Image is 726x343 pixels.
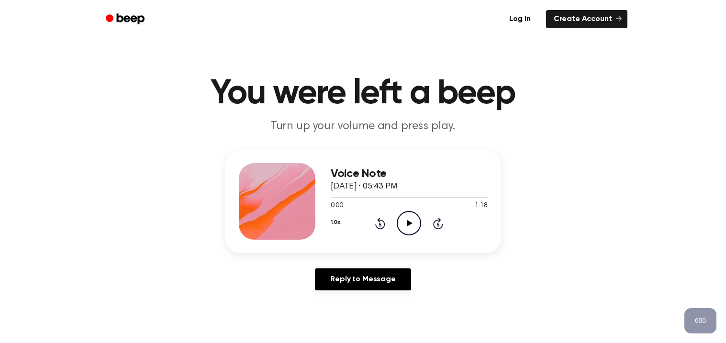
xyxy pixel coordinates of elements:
[118,77,608,111] h1: You were left a beep
[331,201,343,211] span: 0:00
[315,268,411,290] a: Reply to Message
[331,167,488,180] h3: Voice Note
[99,10,153,29] a: Beep
[546,10,627,28] a: Create Account
[331,182,398,191] span: [DATE] · 05:43 PM
[331,214,340,231] button: 1.0x
[500,8,540,30] a: Log in
[179,119,547,134] p: Turn up your volume and press play.
[475,201,487,211] span: 1:18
